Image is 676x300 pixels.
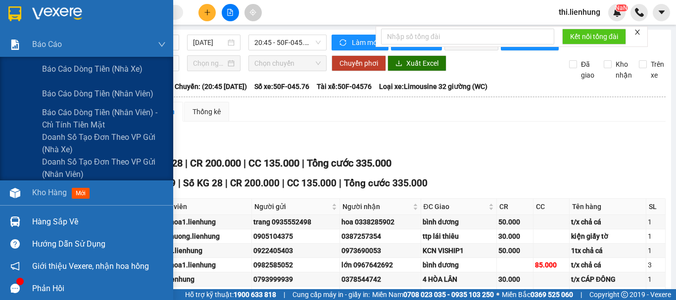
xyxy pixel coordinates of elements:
button: aim [244,4,262,21]
span: sync [339,39,348,47]
span: Kho hàng [32,188,67,197]
div: 1 [648,231,664,242]
div: bình dương [423,216,495,227]
span: CC 135.000 [287,177,337,189]
span: message [10,284,20,293]
span: | [339,177,341,189]
span: Trên xe [647,59,668,81]
span: Tài xế: 50F-04576 [317,81,372,92]
div: 1 [648,216,664,227]
div: KCN VISHIP1 [423,245,495,256]
div: 50.000 [498,245,531,256]
div: 30.000 [498,231,531,242]
div: t/x chả cá [571,216,644,227]
span: question-circle [10,239,20,249]
span: mới [72,188,90,199]
div: 1tx chả cá [571,245,644,256]
span: Chọn chuyến [254,56,321,71]
div: 50.000 [498,216,531,227]
div: 0387257354 [341,231,419,242]
span: Doanh số tạo đơn theo VP gửi (nhân viên) [42,156,166,180]
span: | [282,177,285,189]
span: Cung cấp máy in - giấy in: [292,289,370,300]
span: Số xe: 50F-045.76 [254,81,309,92]
div: bx bình dương [423,288,495,299]
div: 0793999939 [253,274,338,285]
div: lamnt.lienhung [154,245,250,256]
img: icon-new-feature [613,8,622,17]
span: Báo cáo dòng tiền (nhân viên) [42,87,153,100]
div: 0908478579 [341,288,419,299]
th: CR [497,199,533,215]
th: CC [533,199,570,215]
div: lớn 0967642692 [341,259,419,270]
span: Người gửi [254,201,330,212]
div: thi.lienhung [154,288,250,299]
div: 0982585052 [253,259,338,270]
span: copyright [621,291,628,298]
span: | [580,289,582,300]
div: 0903570770 [253,288,338,299]
div: Phản hồi [32,281,166,296]
div: 1 [648,274,664,285]
div: 0905104375 [253,231,338,242]
span: Tổng cước 335.000 [307,157,391,169]
strong: 0369 525 060 [531,291,573,299]
th: Tên hàng [570,199,646,215]
span: caret-down [657,8,666,17]
div: 0378544742 [341,274,419,285]
span: Số KG 28 [183,177,223,189]
span: CR 200.000 [230,177,280,189]
div: 85.000 [535,259,568,270]
span: | [225,177,228,189]
span: ⚪️ [496,293,499,297]
th: SL [646,199,666,215]
span: Báo cáo dòng tiền (nhà xe) [42,63,143,75]
button: file-add [222,4,239,21]
div: 1 [648,288,664,299]
span: Tổng cước 335.000 [344,177,428,189]
span: Xuất Excel [406,58,438,69]
span: | [284,289,285,300]
div: 4 HÒA LÂN [423,274,495,285]
span: Doanh số tạo đơn theo VP gửi (nhà xe) [42,131,166,156]
span: down [158,41,166,48]
img: solution-icon [10,40,20,50]
strong: 0708 023 035 - 0935 103 250 [403,291,494,299]
img: warehouse-icon [10,216,20,227]
div: 40.000 [498,288,531,299]
div: hoa 0338285902 [341,216,419,227]
div: trang 0935552498 [253,216,338,227]
span: | [178,177,181,189]
button: downloadXuất Excel [387,55,446,71]
span: plus [204,9,211,16]
div: bình dương [423,259,495,270]
img: phone-icon [635,8,644,17]
span: Báo cáo dòng tiền (nhân viên) - chỉ tính tiền mặt [42,106,166,131]
span: Làm mới [352,37,381,48]
span: Miền Nam [372,289,494,300]
sup: NaN [615,4,628,11]
img: logo-vxr [8,6,21,21]
div: t/x chả cá [571,259,644,270]
button: Chuyển phơi [332,55,386,71]
span: thi.lienhung [551,6,608,18]
div: hanghoa1.lienhung [154,216,250,227]
span: Báo cáo [32,38,62,50]
button: syncLàm mới [332,35,388,50]
div: 0922405403 [253,245,338,256]
span: aim [249,9,256,16]
span: close [634,29,641,36]
input: 15/08/2025 [193,37,226,48]
div: t/x CÁP ĐÔNG [571,274,644,285]
input: Chọn ngày [193,58,226,69]
div: hanghoa1.lienhung [154,259,250,270]
span: 20:45 - 50F-045.76 [254,35,321,50]
span: file-add [227,9,234,16]
div: ttp lái thiêu [423,231,495,242]
span: Chuyến: (20:45 [DATE]) [175,81,247,92]
span: Người nhận [342,201,411,212]
div: maiphuong.lienhung [154,231,250,242]
button: plus [198,4,216,21]
span: Kết nối tổng đài [570,31,618,42]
